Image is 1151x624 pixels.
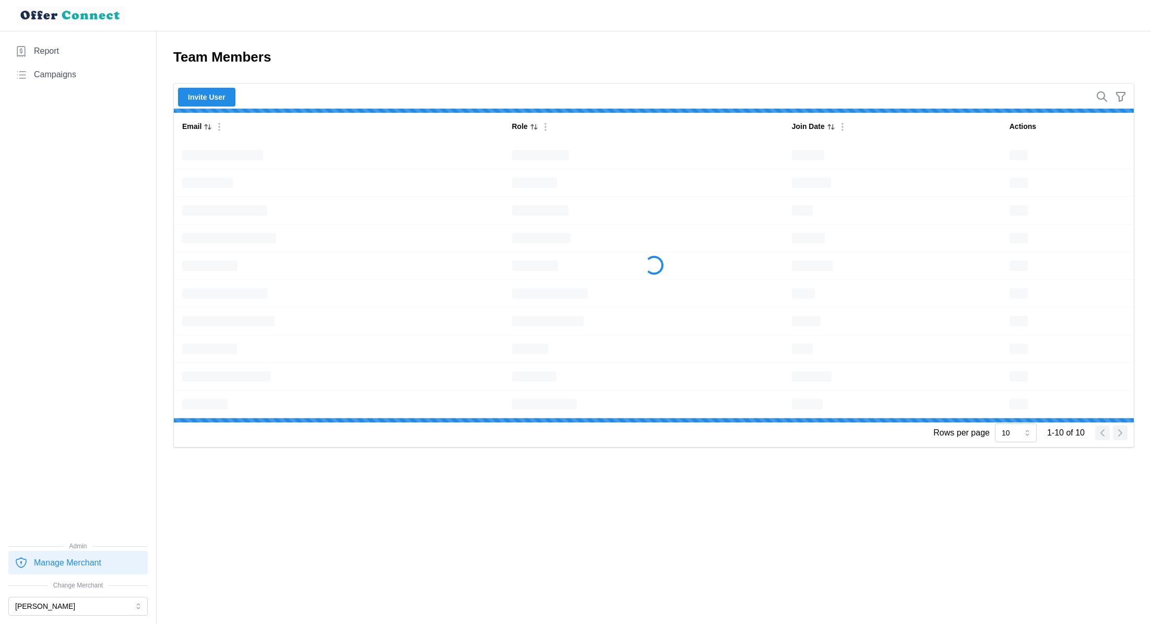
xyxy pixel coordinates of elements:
[826,122,836,132] button: Sort by Join Date descending
[34,557,101,570] span: Manage Merchant
[8,63,148,87] a: Campaigns
[8,597,148,616] button: [PERSON_NAME]
[174,109,1134,113] div: Loading
[174,418,1134,422] div: Loading
[540,121,551,133] button: Column Actions
[8,551,148,574] a: Manage Merchant
[933,427,990,440] p: Rows per page
[1010,121,1036,133] div: Actions
[188,88,226,106] span: Invite User
[1112,88,1130,105] button: Show/Hide filters
[34,68,76,81] span: Campaigns
[213,121,225,133] button: Column Actions
[173,48,1134,66] h2: Team Members
[182,121,201,133] div: Email
[1093,88,1111,105] button: Show/Hide search
[34,45,59,58] span: Report
[1047,427,1085,440] p: 1-10 of 10
[512,121,528,133] div: Role
[1095,426,1110,440] button: Go to previous page
[529,122,539,132] button: Sort by Role descending
[837,121,848,133] button: Column Actions
[8,40,148,63] a: Report
[792,121,825,133] div: Join Date
[1113,426,1128,440] button: Go to next page
[203,122,212,132] button: Sort by Email descending
[8,541,148,551] span: Admin
[17,6,125,25] img: loyalBe Logo
[178,88,235,107] button: Invite User
[8,581,148,591] span: Change Merchant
